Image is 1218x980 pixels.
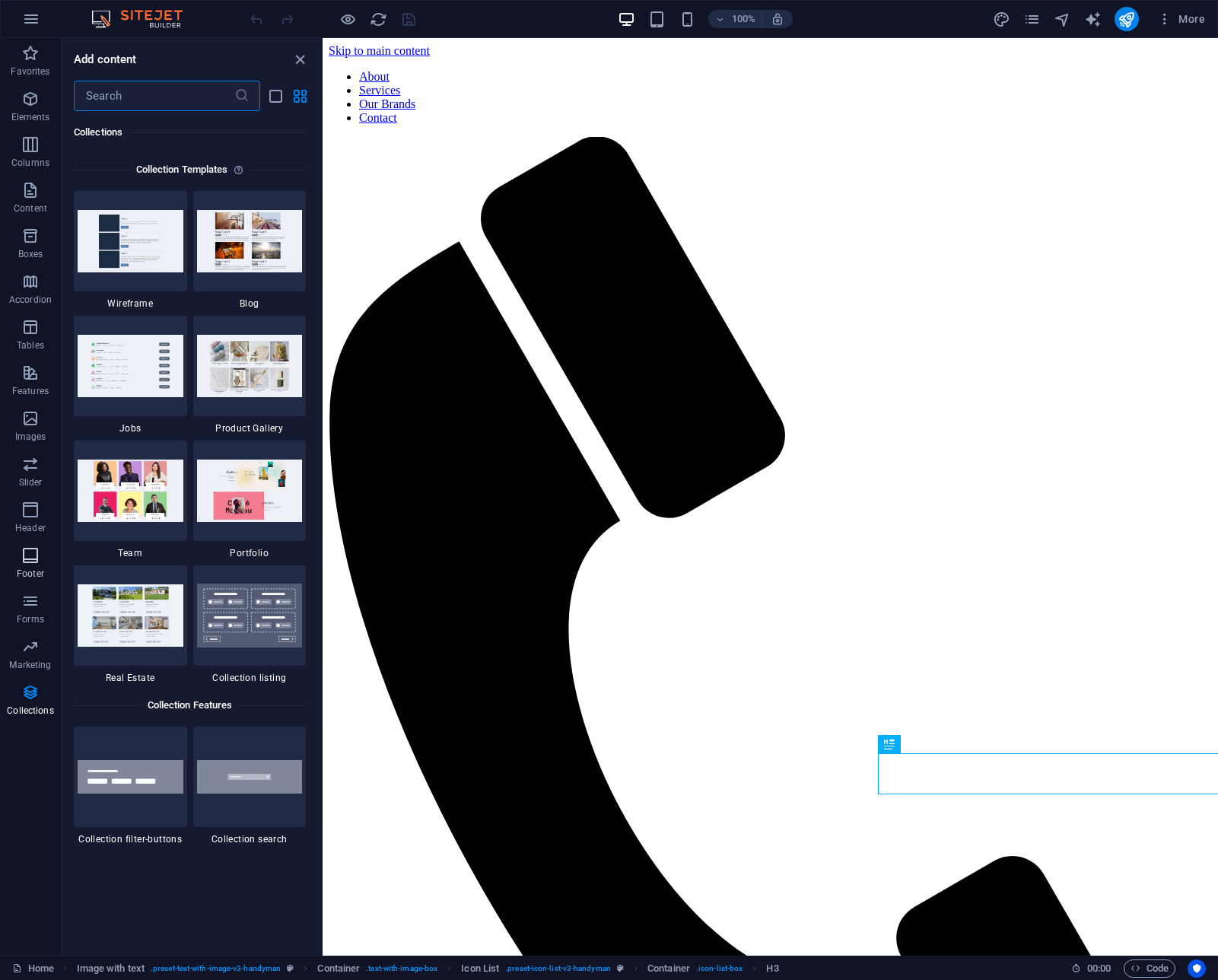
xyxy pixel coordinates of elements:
span: More [1157,11,1205,27]
i: Navigator [1054,11,1071,28]
a: Click to cancel selection. Double-click to open Pages [12,959,54,978]
button: pages [1023,10,1042,28]
p: Features [12,385,49,397]
div: Real Estate [74,565,187,684]
div: Wireframe [74,191,187,310]
span: Click to select. Double-click to edit [766,959,778,978]
h6: Session time [1071,959,1111,978]
span: Click to select. Double-click to edit [317,959,360,978]
p: Footer [17,568,44,580]
span: 00 00 [1087,959,1111,978]
h6: Collection Templates [130,161,234,179]
span: Click to select. Double-click to edit [461,959,499,978]
span: Click to select. Double-click to edit [647,959,690,978]
span: Jobs [74,422,187,434]
p: Marketing [9,659,51,671]
img: jobs_extension.jpg [78,335,183,396]
i: Design (Ctrl+Alt+Y) [993,11,1010,28]
p: Favorites [11,65,49,78]
button: close panel [291,50,309,68]
h6: Collection Features [142,696,239,714]
span: Collection listing [193,672,307,684]
i: Pages (Ctrl+Alt+S) [1023,11,1041,28]
h6: Add content [74,50,137,68]
div: Portfolio [193,441,307,559]
button: design [993,10,1011,28]
p: Elements [11,111,50,123]
img: real_estate_extension.jpg [78,584,183,646]
iframe: To enrich screen reader interactions, please activate Accessibility in Grammarly extension settings [323,38,1218,956]
span: Collection filter-buttons [74,833,187,845]
p: Forms [17,613,44,625]
p: Columns [11,157,49,169]
span: . preset-text-with-image-v3-handyman [151,959,281,978]
i: This element is a customizable preset [617,964,624,972]
nav: breadcrumb [77,959,779,978]
span: Code [1131,959,1169,978]
span: . text-with-image-box [366,959,437,978]
div: Collection listing [193,565,307,684]
div: Jobs [74,316,187,434]
span: Collection search [193,833,307,845]
p: Content [14,202,47,215]
i: This element is a customizable preset [287,964,294,972]
span: Product Gallery [193,422,307,434]
img: collections-search-bar.svg [197,760,303,794]
img: collectionscontainer1.svg [197,584,303,647]
button: grid-view [291,87,309,105]
button: publish [1115,7,1139,31]
button: Usercentrics [1188,959,1206,978]
p: Images [15,431,46,443]
button: navigator [1054,10,1072,28]
div: Product Gallery [193,316,307,434]
span: Portfolio [193,547,307,559]
img: team_extension.jpg [78,460,183,521]
p: Tables [17,339,44,352]
span: . icon-list-box [696,959,743,978]
span: Wireframe [74,297,187,310]
div: Collection search [193,727,307,845]
p: Accordion [9,294,52,306]
span: Real Estate [74,672,187,684]
p: Boxes [18,248,43,260]
img: wireframe_extension.jpg [78,210,183,272]
img: collections-filter.svg [78,760,183,794]
div: Blog [193,191,307,310]
img: portfolio_extension.jpg [197,460,303,521]
div: Collection filter-buttons [74,727,187,845]
input: Search [74,81,234,111]
button: More [1151,7,1211,31]
button: list-view [266,87,285,105]
span: Blog [193,297,307,310]
i: Each template - except the Collections listing - comes with a preconfigured design and collection... [234,161,250,179]
span: Click to select. Double-click to edit [77,959,145,978]
button: text_generator [1084,10,1102,28]
p: Header [15,522,46,534]
span: . preset-icon-list-v3-handyman [505,959,611,978]
p: Slider [19,476,43,488]
i: Publish [1118,11,1135,28]
i: AI Writer [1084,11,1102,28]
h6: Collections [74,123,306,142]
img: blog_extension.jpg [197,210,303,272]
div: Team [74,441,187,559]
p: Collections [7,705,53,717]
button: Code [1124,959,1175,978]
span: Team [74,547,187,559]
img: product_gallery_extension.jpg [197,335,303,396]
span: : [1098,963,1100,974]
